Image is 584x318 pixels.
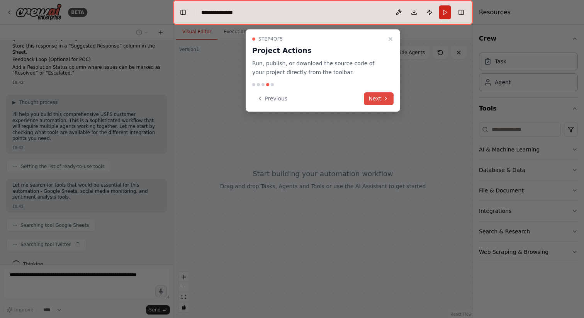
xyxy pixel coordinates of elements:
[252,45,384,56] h3: Project Actions
[252,59,384,77] p: Run, publish, or download the source code of your project directly from the toolbar.
[258,36,283,42] span: Step 4 of 5
[364,92,394,105] button: Next
[178,7,188,18] button: Hide left sidebar
[386,34,395,44] button: Close walkthrough
[252,92,292,105] button: Previous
